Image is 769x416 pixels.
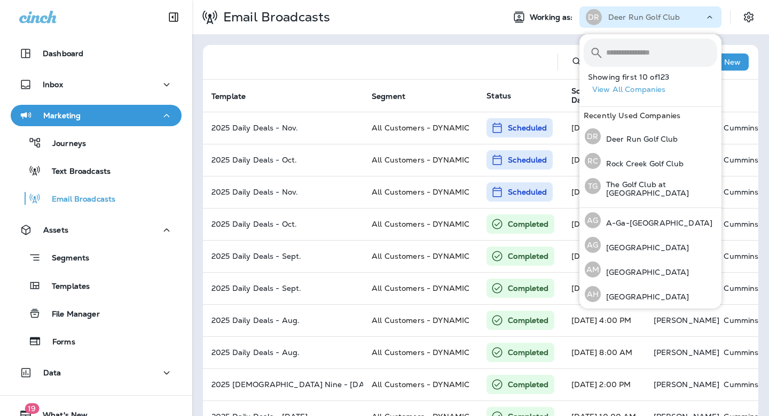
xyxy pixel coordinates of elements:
span: All Customers - DYNAMIC [372,123,469,133]
p: 2025 Daily Deals - Aug. [211,316,355,325]
p: 2025 Daily Deals - Aug. [211,348,355,357]
p: Email Broadcasts [219,9,330,25]
button: Email Broadcasts [11,187,182,210]
span: All Customers - DYNAMIC [372,283,469,293]
td: [DATE] 12:00 AM [563,144,645,176]
span: All Customers - DYNAMIC [372,155,469,165]
p: Cummins [724,156,758,164]
span: All Customers - DYNAMIC [372,251,469,261]
p: Completed [508,315,548,326]
button: DRDeer Run Golf Club [579,124,721,149]
button: Templates [11,274,182,297]
p: Scheduled [508,122,547,133]
p: Cummins [724,188,758,196]
button: Forms [11,330,182,352]
button: AG[GEOGRAPHIC_DATA] [US_STATE] [579,306,721,332]
p: 2025 Daily Deals - Sept. [211,284,355,292]
p: Cummins [724,124,758,132]
div: RC [585,153,601,169]
p: New [724,58,741,66]
p: Showing first 10 of 123 [588,73,721,81]
p: Completed [508,347,548,358]
button: Journeys [11,132,182,154]
p: 2025 Daily Deals - Sept. [211,252,355,260]
span: All Customers - DYNAMIC [372,315,469,325]
p: Text Broadcasts [41,167,111,177]
p: Journeys [42,139,86,149]
p: File Manager [41,310,100,320]
span: Scheduled Date [571,87,627,105]
p: Cummins [724,284,758,292]
button: AM[GEOGRAPHIC_DATA] [579,257,721,282]
span: 19 [25,403,39,414]
p: [GEOGRAPHIC_DATA] [601,292,689,301]
p: Rock Creek Golf Club [601,159,684,168]
button: Collapse Sidebar [159,6,189,28]
p: Deer Run Golf Club [601,135,678,143]
p: 2025 Daily Deals - Nov. [211,188,355,196]
td: [DATE] 1:00 PM [563,176,645,208]
p: Dashboard [43,49,83,58]
div: AM [585,261,601,278]
p: 2025 Daily Deals - Nov. [211,124,355,132]
td: [DATE] 8:00 AM [563,336,645,368]
span: Working as: [530,13,575,22]
div: TG [585,178,601,194]
p: Cummins [724,380,758,389]
td: [DATE] 4:00 PM [563,304,645,336]
p: Email Broadcasts [41,195,115,205]
button: AGA-Ga-[GEOGRAPHIC_DATA] [579,208,721,233]
span: Template [211,92,246,101]
button: Data [11,362,182,383]
p: Templates [41,282,90,292]
p: Marketing [43,111,81,120]
span: All Customers - DYNAMIC [372,219,469,229]
button: Search Email Broadcasts [567,51,588,73]
div: DR [585,128,601,144]
button: Dashboard [11,43,182,64]
span: Template [211,91,260,101]
p: [GEOGRAPHIC_DATA] [601,243,689,252]
td: [DATE] 10:00 AM [563,240,645,272]
p: A-Ga-[GEOGRAPHIC_DATA] [601,219,712,227]
span: Scheduled Date [571,87,641,105]
span: Status [486,91,511,101]
div: DR [586,9,602,25]
button: AG[GEOGRAPHIC_DATA] [579,233,721,257]
button: TGThe Golf Club at [GEOGRAPHIC_DATA] [579,173,721,199]
button: Segments [11,246,182,269]
p: Cummins [724,252,758,260]
p: Segments [41,253,89,264]
span: All Customers - DYNAMIC [372,187,469,197]
p: Deer Run Golf Club [608,13,680,21]
button: View All Companies [588,81,721,98]
p: Completed [508,379,548,390]
p: Cummins [724,316,758,325]
span: All Customers - DYNAMIC [372,348,469,357]
p: 2025 Ladies Nine - Jul. [211,380,355,389]
div: AG [585,212,601,228]
p: Forms [42,337,75,348]
div: AH [585,286,601,302]
p: Inbox [43,80,63,89]
span: All Customers - DYNAMIC [372,380,469,389]
p: Scheduled [508,187,547,197]
p: [PERSON_NAME] [654,380,720,389]
button: Assets [11,219,182,241]
p: Completed [508,251,548,261]
p: Scheduled [508,155,547,165]
td: [DATE] 7:00 AM [563,112,645,144]
p: Cummins [724,220,758,228]
div: Recently Used Companies [579,107,721,124]
p: [GEOGRAPHIC_DATA] [601,268,689,276]
p: Cummins [724,348,758,357]
p: Data [43,368,61,377]
button: Settings [739,7,758,27]
p: [PERSON_NAME] [654,348,720,357]
p: Assets [43,226,68,234]
button: Inbox [11,74,182,95]
td: [DATE] 2:00 PM [563,272,645,304]
div: AG [585,237,601,253]
td: [DATE] 2:00 PM [563,368,645,400]
p: 2025 Daily Deals - Oct. [211,220,355,228]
